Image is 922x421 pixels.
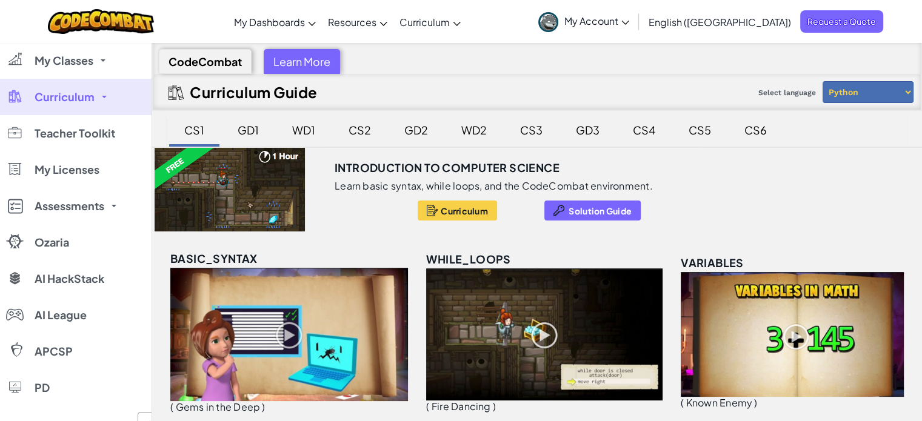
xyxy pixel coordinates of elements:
[426,268,663,400] img: while_loops_unlocked.png
[564,116,612,144] div: GD3
[35,128,115,139] span: Teacher Toolkit
[681,396,684,409] span: (
[335,180,653,192] p: Learn basic syntax, while loops, and the CodeCombat environment.
[418,201,497,220] button: Curriculum
[800,10,883,33] a: Request a Quote
[280,116,327,144] div: WD1
[399,16,450,28] span: Curriculum
[426,252,510,266] span: while_loops
[159,49,252,74] div: CodeCombat
[175,400,260,413] span: Gems in the Deep
[322,5,393,38] a: Resources
[508,116,555,144] div: CS3
[532,2,635,41] a: My Account
[35,201,104,211] span: Assessments
[35,164,99,175] span: My Licenses
[686,396,753,409] span: Known Enemy
[170,400,173,413] span: (
[170,251,258,265] span: basic_syntax
[336,116,383,144] div: CS2
[35,237,69,248] span: Ozaria
[264,49,340,74] div: Learn More
[35,55,93,66] span: My Classes
[676,116,723,144] div: CS5
[392,116,440,144] div: GD2
[432,400,491,413] span: Fire Dancing
[564,15,629,27] span: My Account
[538,12,558,32] img: avatar
[753,84,821,102] span: Select language
[335,159,560,177] h3: Introduction to Computer Science
[225,116,271,144] div: GD1
[449,116,499,144] div: WD2
[262,400,265,413] span: )
[393,5,467,38] a: Curriculum
[569,206,632,216] span: Solution Guide
[681,256,744,270] span: variables
[328,16,376,28] span: Resources
[169,85,184,100] img: IconCurriculumGuide.svg
[172,116,216,144] div: CS1
[228,5,322,38] a: My Dashboards
[35,273,104,284] span: AI HackStack
[649,16,791,28] span: English ([GEOGRAPHIC_DATA])
[732,116,779,144] div: CS6
[643,5,797,38] a: English ([GEOGRAPHIC_DATA])
[190,84,318,101] h2: Curriculum Guide
[621,116,667,144] div: CS4
[441,206,488,216] span: Curriculum
[234,16,305,28] span: My Dashboards
[426,400,429,413] span: (
[170,268,408,401] img: basic_syntax_unlocked.png
[754,396,757,409] span: )
[48,9,154,34] img: CodeCombat logo
[681,272,904,397] img: variables_unlocked.png
[493,400,496,413] span: )
[544,201,641,220] button: Solution Guide
[35,310,87,320] span: AI League
[35,91,95,102] span: Curriculum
